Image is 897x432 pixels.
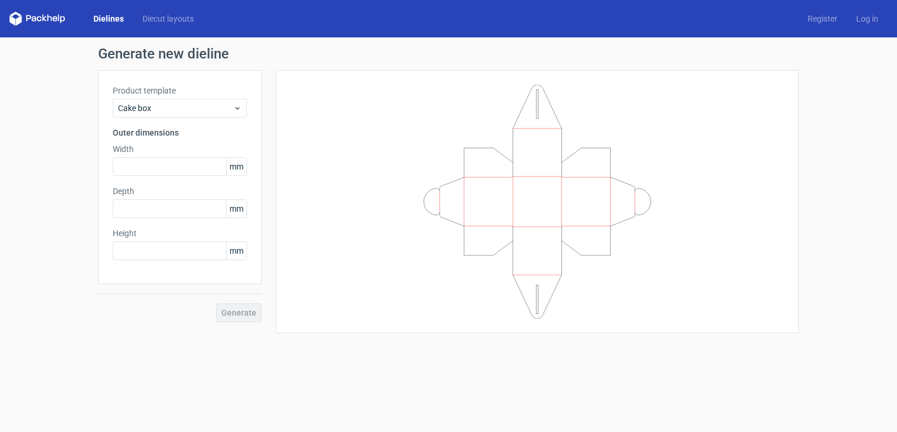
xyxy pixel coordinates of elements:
[118,102,233,114] span: Cake box
[226,242,246,260] span: mm
[226,200,246,217] span: mm
[798,13,847,25] a: Register
[113,143,247,155] label: Width
[113,227,247,239] label: Height
[847,13,888,25] a: Log in
[133,13,203,25] a: Diecut layouts
[98,47,799,61] h1: Generate new dieline
[226,158,246,175] span: mm
[84,13,133,25] a: Dielines
[113,85,247,96] label: Product template
[113,127,247,139] h3: Outer dimensions
[113,185,247,197] label: Depth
